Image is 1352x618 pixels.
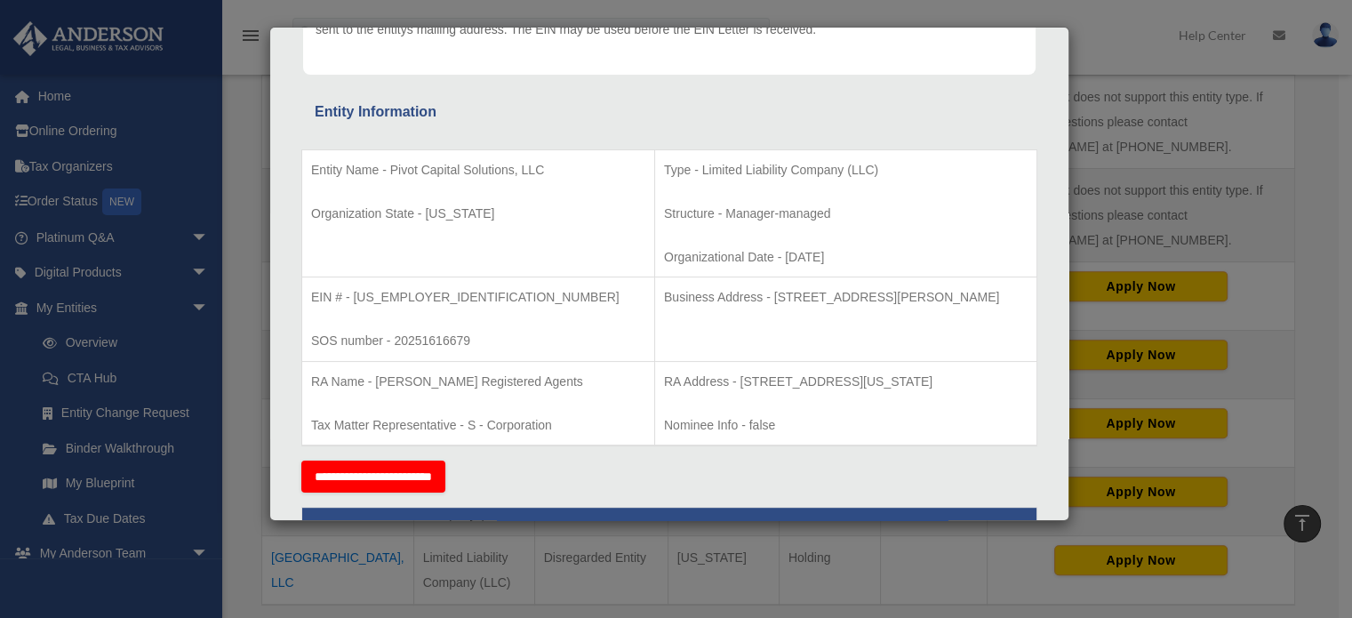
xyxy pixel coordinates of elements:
[311,330,645,352] p: SOS number - 20251616679
[664,246,1028,269] p: Organizational Date - [DATE]
[311,371,645,393] p: RA Name - [PERSON_NAME] Registered Agents
[311,159,645,181] p: Entity Name - Pivot Capital Solutions, LLC
[664,414,1028,437] p: Nominee Info - false
[664,159,1028,181] p: Type - Limited Liability Company (LLC)
[664,203,1028,225] p: Structure - Manager-managed
[311,414,645,437] p: Tax Matter Representative - S - Corporation
[664,371,1028,393] p: RA Address - [STREET_ADDRESS][US_STATE]
[315,100,1024,124] div: Entity Information
[302,508,1037,551] th: Tax Information
[664,286,1028,309] p: Business Address - [STREET_ADDRESS][PERSON_NAME]
[311,286,645,309] p: EIN # - [US_EMPLOYER_IDENTIFICATION_NUMBER]
[311,203,645,225] p: Organization State - [US_STATE]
